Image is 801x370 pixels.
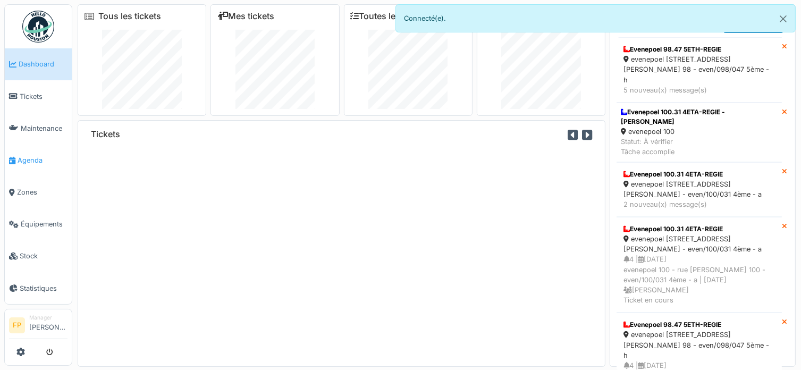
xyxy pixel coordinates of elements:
[623,199,775,209] div: 2 nouveau(x) message(s)
[9,317,25,333] li: FP
[617,217,782,313] a: Evenepoel 100.31 4ETA-REGIE evenepoel [STREET_ADDRESS][PERSON_NAME] - even/100/031 4ème - a 4 |[D...
[5,208,72,240] a: Équipements
[5,80,72,112] a: Tickets
[91,129,120,139] h6: Tickets
[98,11,161,21] a: Tous les tickets
[623,179,775,199] div: evenepoel [STREET_ADDRESS][PERSON_NAME] - even/100/031 4ème - a
[621,127,778,137] div: evenepoel 100
[22,11,54,43] img: Badge_color-CXgf-gQk.svg
[20,251,68,261] span: Stock
[5,48,72,80] a: Dashboard
[771,5,795,33] button: Close
[18,155,68,165] span: Agenda
[29,314,68,322] div: Manager
[621,107,778,127] div: Evenepoel 100.31 4ETA-REGIE - [PERSON_NAME]
[623,45,775,54] div: Evenepoel 98.47 5ETH-REGIE
[5,112,72,144] a: Maintenance
[623,170,775,179] div: Evenepoel 100.31 4ETA-REGIE
[217,11,274,21] a: Mes tickets
[623,254,775,305] div: 4 | [DATE] evenepoel 100 - rue [PERSON_NAME] 100 - even/100/031 4ème - a | [DATE] [PERSON_NAME] T...
[5,272,72,304] a: Statistiques
[17,187,68,197] span: Zones
[623,224,775,234] div: Evenepoel 100.31 4ETA-REGIE
[20,283,68,293] span: Statistiques
[29,314,68,337] li: [PERSON_NAME]
[617,103,782,162] a: Evenepoel 100.31 4ETA-REGIE - [PERSON_NAME] evenepoel 100 Statut: À vérifierTâche accomplie
[351,11,430,21] a: Toutes les tâches
[21,123,68,133] span: Maintenance
[5,240,72,272] a: Stock
[623,54,775,85] div: evenepoel [STREET_ADDRESS][PERSON_NAME] 98 - even/098/047 5ème - h
[617,37,782,103] a: Evenepoel 98.47 5ETH-REGIE evenepoel [STREET_ADDRESS][PERSON_NAME] 98 - even/098/047 5ème - h 5 n...
[623,234,775,254] div: evenepoel [STREET_ADDRESS][PERSON_NAME] - even/100/031 4ème - a
[395,4,796,32] div: Connecté(e).
[19,59,68,69] span: Dashboard
[5,144,72,176] a: Agenda
[617,162,782,217] a: Evenepoel 100.31 4ETA-REGIE evenepoel [STREET_ADDRESS][PERSON_NAME] - even/100/031 4ème - a 2 nou...
[621,137,778,157] div: Statut: À vérifier Tâche accomplie
[623,330,775,360] div: evenepoel [STREET_ADDRESS][PERSON_NAME] 98 - even/098/047 5ème - h
[623,85,775,95] div: 5 nouveau(x) message(s)
[20,91,68,102] span: Tickets
[5,176,72,208] a: Zones
[623,320,775,330] div: Evenepoel 98.47 5ETH-REGIE
[21,219,68,229] span: Équipements
[9,314,68,339] a: FP Manager[PERSON_NAME]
